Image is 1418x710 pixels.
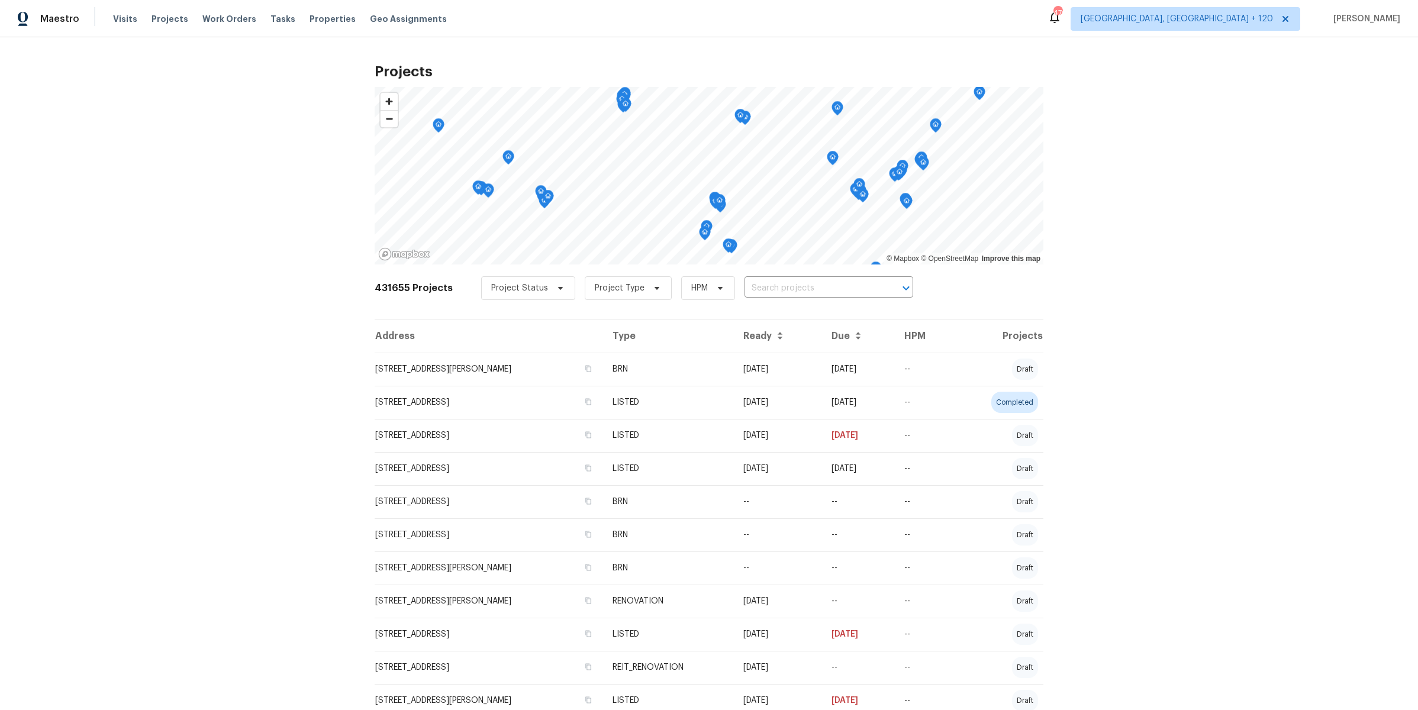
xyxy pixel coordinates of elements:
td: -- [895,452,953,485]
td: REIT_RENOVATION [603,651,734,684]
td: -- [895,419,953,452]
div: Map marker [827,151,839,169]
div: Map marker [699,226,711,244]
h2: Projects [375,66,1043,78]
span: Project Status [491,282,548,294]
td: [STREET_ADDRESS] [375,452,603,485]
td: -- [895,518,953,551]
button: Copy Address [583,529,594,540]
div: Map marker [616,93,628,111]
span: [GEOGRAPHIC_DATA], [GEOGRAPHIC_DATA] + 120 [1081,13,1273,25]
div: Map marker [914,153,926,172]
td: LISTED [603,452,734,485]
div: Map marker [901,195,913,213]
td: BRN [603,551,734,585]
td: [STREET_ADDRESS][PERSON_NAME] [375,551,603,585]
td: [DATE] [734,585,822,618]
td: -- [895,618,953,651]
button: Zoom out [381,110,398,127]
div: Map marker [870,262,882,280]
td: [DATE] [734,419,822,452]
td: -- [895,386,953,419]
div: draft [1012,491,1038,512]
a: Improve this map [982,254,1040,263]
th: Type [603,319,734,353]
button: Open [898,280,914,296]
button: Copy Address [583,396,594,407]
div: draft [1012,524,1038,546]
button: Copy Address [583,562,594,573]
td: -- [734,518,822,551]
td: [STREET_ADDRESS] [375,419,603,452]
td: [STREET_ADDRESS][PERSON_NAME] [375,585,603,618]
button: Copy Address [583,363,594,374]
div: draft [1012,624,1038,645]
td: RENOVATION [603,585,734,618]
td: [DATE] [822,618,895,651]
span: Geo Assignments [370,13,447,25]
td: [DATE] [734,618,822,651]
h2: 431655 Projects [375,282,453,294]
div: Map marker [857,188,869,206]
div: Map marker [892,166,904,185]
div: Map marker [734,109,746,127]
span: Project Type [595,282,644,294]
div: draft [1012,657,1038,678]
th: Due [822,319,895,353]
a: Mapbox [887,254,919,263]
td: -- [895,651,953,684]
td: [DATE] [822,419,895,452]
td: -- [895,485,953,518]
span: Projects [152,13,188,25]
a: OpenStreetMap [921,254,978,263]
div: Map marker [710,195,721,213]
td: -- [822,551,895,585]
div: draft [1012,590,1038,612]
td: -- [822,585,895,618]
th: Address [375,319,603,353]
div: Map marker [916,151,927,170]
div: 470 [1053,7,1062,19]
td: LISTED [603,419,734,452]
div: Map marker [917,156,929,175]
div: Map marker [618,88,630,106]
span: Visits [113,13,137,25]
div: Map marker [832,101,843,120]
td: [STREET_ADDRESS] [375,651,603,684]
td: -- [895,551,953,585]
td: [DATE] [734,353,822,386]
td: [STREET_ADDRESS] [375,618,603,651]
td: [STREET_ADDRESS] [375,485,603,518]
div: Map marker [897,160,908,178]
div: draft [1012,557,1038,579]
td: -- [822,518,895,551]
div: Map marker [853,178,865,196]
td: [DATE] [822,452,895,485]
div: Map marker [723,238,734,257]
td: [STREET_ADDRESS] [375,518,603,551]
button: Copy Address [583,463,594,473]
td: BRN [603,518,734,551]
input: Search projects [745,279,880,298]
span: HPM [691,282,708,294]
td: [STREET_ADDRESS][PERSON_NAME] [375,353,603,386]
a: Mapbox homepage [378,247,430,261]
div: Map marker [895,164,907,182]
button: Zoom in [381,93,398,110]
div: Map marker [714,194,726,212]
button: Copy Address [583,595,594,606]
button: Copy Address [583,628,594,639]
div: draft [1012,458,1038,479]
span: Properties [310,13,356,25]
div: Map marker [709,192,721,210]
span: Maestro [40,13,79,25]
td: [DATE] [822,353,895,386]
td: [DATE] [734,452,822,485]
div: Map marker [894,166,905,184]
div: draft [1012,425,1038,446]
div: completed [991,392,1038,413]
button: Copy Address [583,430,594,440]
div: Map marker [974,86,985,104]
td: LISTED [603,386,734,419]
